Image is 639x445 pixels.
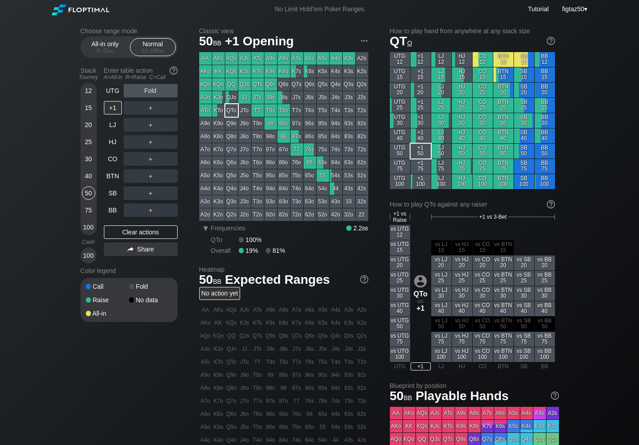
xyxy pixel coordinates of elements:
div: LJ [104,118,122,132]
div: HJ 50 [452,144,472,159]
div: 97o [264,143,277,156]
div: A3s [343,52,355,65]
div: SB 50 [514,144,534,159]
div: Q5s [317,78,329,91]
div: 84s [330,130,342,143]
div: BTN 75 [493,159,514,174]
div: Q7o [225,143,238,156]
div: CO 12 [473,52,493,67]
div: +1 20 [411,83,431,97]
div: T4s [330,104,342,117]
div: 96s [304,117,316,130]
div: 52s [356,169,368,182]
div: HJ 12 [452,52,472,67]
div: K4o [212,182,225,195]
div: HJ 40 [452,128,472,143]
div: UTG 25 [390,98,410,113]
div: +1 30 [411,113,431,128]
div: All-in [86,310,129,317]
div: T3s [343,104,355,117]
span: bb [213,37,222,47]
div: 96o [264,156,277,169]
div: BB 25 [535,98,555,113]
div: SB 40 [514,128,534,143]
div: HJ 25 [452,98,472,113]
div: SB 75 [514,159,534,174]
div: T6o [251,156,264,169]
a: Tutorial [528,5,549,13]
div: HJ 75 [452,159,472,174]
div: BTN 50 [493,144,514,159]
div: T8s [277,104,290,117]
div: J3o [238,195,251,208]
div: UTG 15 [390,67,410,82]
div: AA [199,52,212,65]
div: 64o [304,182,316,195]
div: UTG 30 [390,113,410,128]
div: 73s [343,143,355,156]
div: K9s [264,65,277,78]
div: 62s [356,156,368,169]
div: How to play QTo against any raiser [390,201,555,208]
div: Q2s [356,78,368,91]
div: 50 [82,186,95,200]
div: 93s [343,117,355,130]
div: ＋ [124,101,178,115]
div: 87s [290,130,303,143]
div: A7o [199,143,212,156]
div: JTo [238,104,251,117]
div: Q3o [225,195,238,208]
div: 73o [290,195,303,208]
div: 75 [82,203,95,217]
div: HJ [104,135,122,149]
div: T9o [251,117,264,130]
div: CO 30 [473,113,493,128]
div: J8s [277,91,290,104]
div: 53s [343,169,355,182]
div: 33 [343,195,355,208]
div: +1 [104,101,122,115]
div: BTN 30 [493,113,514,128]
div: +1 100 [411,174,431,189]
div: ＋ [124,135,178,149]
div: No Limit Hold’em Poker Ranges [261,5,378,15]
div: 84o [277,182,290,195]
div: 75s [317,143,329,156]
div: K4s [330,65,342,78]
div: T8o [251,130,264,143]
div: +1 15 [411,67,431,82]
div: JTs [251,91,264,104]
div: 98s [277,117,290,130]
div: Q5o [225,169,238,182]
div: 95s [317,117,329,130]
div: 77 [290,143,303,156]
div: K9o [212,117,225,130]
div: BTN [104,169,122,183]
h2: How to play hand from anywhere at any stack size [390,27,555,35]
div: BB 20 [535,83,555,97]
div: KTs [251,65,264,78]
div: No data [129,297,172,303]
div: QTs [251,78,264,91]
div: K8s [277,65,290,78]
div: Normal [132,39,174,56]
div: LJ 50 [431,144,451,159]
span: bb [159,48,164,54]
span: bb [109,48,114,54]
div: UTG 20 [390,83,410,97]
div: 92o [264,208,277,221]
div: K5o [212,169,225,182]
div: 54o [317,182,329,195]
img: help.32db89a4.svg [550,391,560,401]
div: 76o [290,156,303,169]
div: 15 [82,101,95,115]
img: help.32db89a4.svg [359,274,369,284]
div: 93o [264,195,277,208]
div: J5o [238,169,251,182]
div: LJ 40 [431,128,451,143]
div: Q7s [290,78,303,91]
div: 94s [330,117,342,130]
div: T3o [251,195,264,208]
div: SB 12 [514,52,534,67]
div: 87o [277,143,290,156]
